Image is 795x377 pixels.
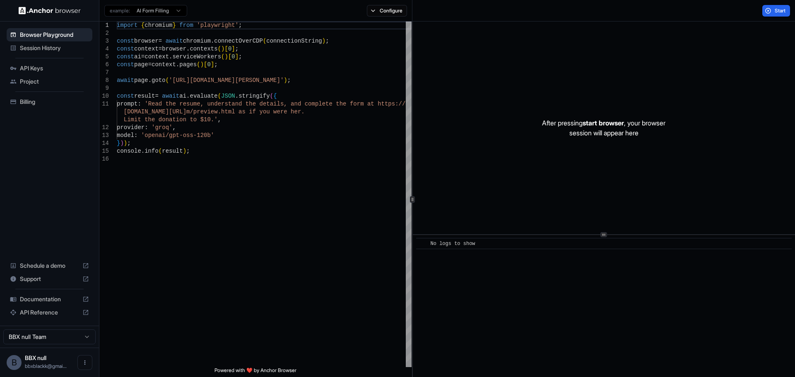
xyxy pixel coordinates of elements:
[270,93,273,99] span: (
[134,93,155,99] span: result
[20,31,89,39] span: Browser Playground
[190,46,217,52] span: contexts
[25,363,67,369] span: bbxblackk@gmail.com
[99,29,109,37] div: 2
[137,101,141,107] span: :
[162,46,186,52] span: browser
[117,132,134,139] span: model
[183,148,186,154] span: )
[20,77,89,86] span: Project
[775,7,786,14] span: Start
[7,62,92,75] div: API Keys
[186,148,190,154] span: ;
[152,77,166,84] span: goto
[117,140,120,146] span: }
[172,53,221,60] span: serviceWorkers
[583,119,624,127] span: start browser
[117,77,134,84] span: await
[7,95,92,108] div: Billing
[218,93,221,99] span: (
[169,53,172,60] span: .
[325,38,329,44] span: ;
[7,355,22,370] div: B
[99,100,109,108] div: 11
[117,124,145,131] span: provider
[162,148,183,154] span: result
[99,77,109,84] div: 8
[99,147,109,155] div: 15
[20,98,89,106] span: Billing
[120,140,123,146] span: )
[197,22,238,29] span: 'playwright'
[117,61,134,68] span: const
[207,61,210,68] span: 0
[238,22,242,29] span: ;
[99,61,109,69] div: 6
[117,46,134,52] span: const
[20,64,89,72] span: API Keys
[179,61,197,68] span: pages
[159,46,162,52] span: =
[197,61,200,68] span: (
[152,124,172,131] span: 'groq'
[186,93,190,99] span: .
[148,77,152,84] span: .
[166,38,183,44] span: await
[141,132,214,139] span: 'openai/gpt-oss-120b'
[159,148,162,154] span: (
[7,28,92,41] div: Browser Playground
[214,367,296,377] span: Powered with ❤️ by Anchor Browser
[238,53,242,60] span: ;
[762,5,790,17] button: Start
[221,93,235,99] span: JSON
[7,75,92,88] div: Project
[134,77,148,84] span: page
[134,61,148,68] span: page
[7,259,92,272] div: Schedule a demo
[145,148,159,154] span: info
[266,38,322,44] span: connectionString
[287,77,291,84] span: ;
[159,38,162,44] span: =
[224,53,228,60] span: )
[176,61,179,68] span: .
[99,155,109,163] div: 16
[204,61,207,68] span: [
[117,22,137,29] span: import
[218,46,221,52] span: (
[20,308,79,317] span: API Reference
[190,93,217,99] span: evaluate
[124,140,127,146] span: )
[134,38,159,44] span: browser
[200,61,204,68] span: )
[99,124,109,132] div: 12
[117,53,134,60] span: const
[117,101,137,107] span: prompt
[117,93,134,99] span: const
[99,22,109,29] div: 1
[211,61,214,68] span: ]
[145,101,318,107] span: 'Read the resume, understand the details, and comp
[179,22,193,29] span: from
[431,241,475,247] span: No logs to show
[186,108,305,115] span: m/preview.html as if you were her.
[228,53,231,60] span: [
[166,77,169,84] span: (
[235,53,238,60] span: ]
[145,124,148,131] span: :
[211,38,214,44] span: .
[20,262,79,270] span: Schedule a demo
[7,41,92,55] div: Session History
[231,46,235,52] span: ]
[117,148,141,154] span: console
[141,53,145,60] span: =
[179,93,186,99] span: ai
[214,38,263,44] span: connectOverCDP
[169,77,284,84] span: '[URL][DOMAIN_NAME][PERSON_NAME]'
[235,46,238,52] span: ;
[172,22,176,29] span: }
[134,46,159,52] span: context
[20,295,79,303] span: Documentation
[318,101,405,107] span: lete the form at https://
[231,53,235,60] span: 0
